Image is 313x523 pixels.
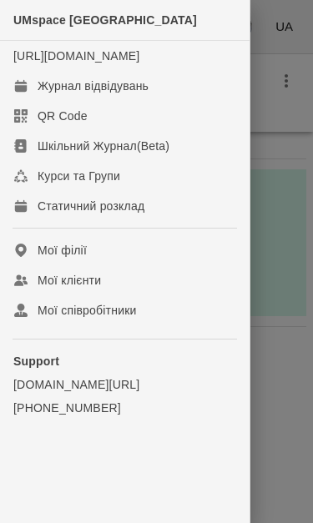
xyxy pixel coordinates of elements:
[13,353,236,370] p: Support
[38,108,88,124] div: QR Code
[13,400,236,416] a: [PHONE_NUMBER]
[38,272,101,289] div: Мої клієнти
[38,242,87,259] div: Мої філії
[13,13,197,27] span: UMspace [GEOGRAPHIC_DATA]
[13,49,139,63] a: [URL][DOMAIN_NAME]
[38,138,169,154] div: Шкільний Журнал(Beta)
[38,78,149,94] div: Журнал відвідувань
[38,168,120,184] div: Курси та Групи
[13,376,236,393] a: [DOMAIN_NAME][URL]
[38,302,137,319] div: Мої співробітники
[38,198,144,214] div: Статичний розклад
